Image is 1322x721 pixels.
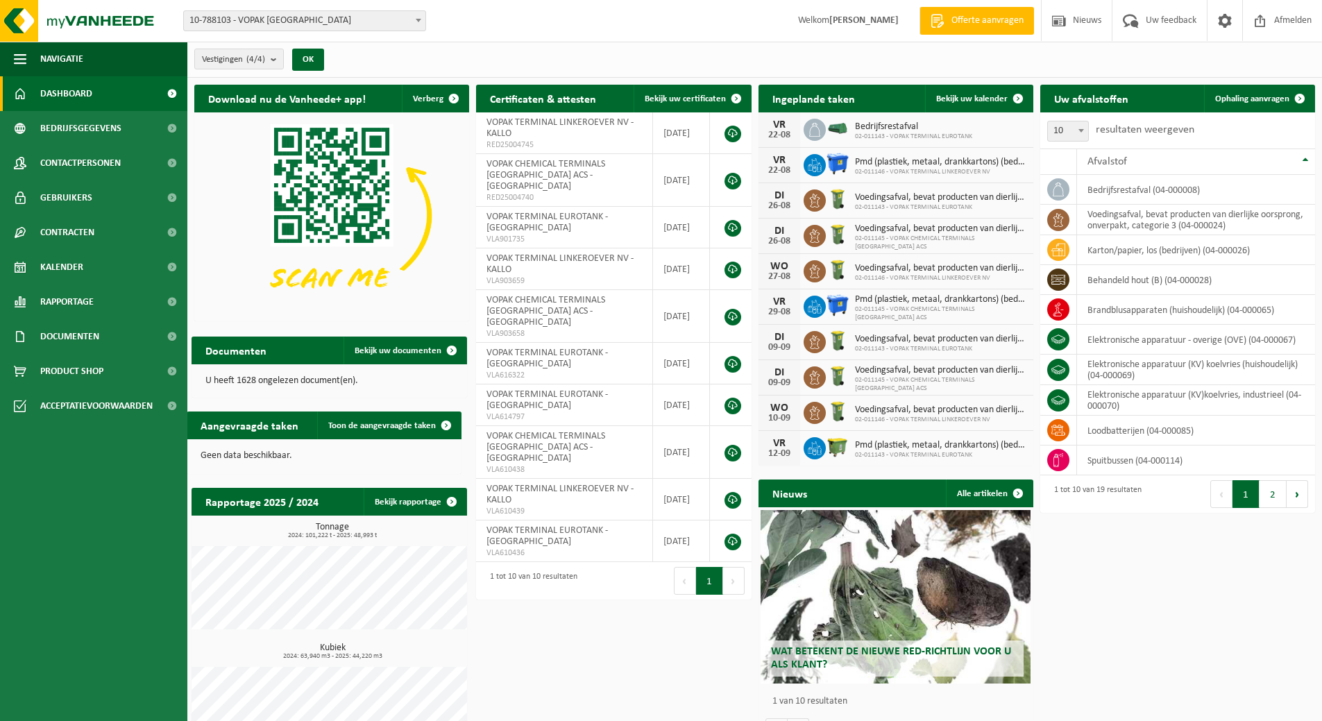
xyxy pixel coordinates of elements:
[486,159,605,192] span: VOPAK CHEMICAL TERMINALS [GEOGRAPHIC_DATA] ACS - [GEOGRAPHIC_DATA]
[765,367,793,378] div: DI
[40,250,83,285] span: Kalender
[1232,480,1260,508] button: 1
[1047,121,1089,142] span: 10
[201,451,448,461] p: Geen data beschikbaar.
[855,133,972,141] span: 02-011143 - VOPAK TERMINAL EUROTANK
[634,85,750,112] a: Bekijk uw certificaten
[674,567,696,595] button: Previous
[826,294,849,317] img: WB-1100-HPE-BE-01
[826,187,849,211] img: WB-0140-HPE-GN-50
[653,384,710,426] td: [DATE]
[1077,265,1315,295] td: behandeld hout (B) (04-000028)
[1077,235,1315,265] td: karton/papier, los (bedrijven) (04-000026)
[413,94,443,103] span: Verberg
[765,378,793,388] div: 09-09
[1040,85,1142,112] h2: Uw afvalstoffen
[486,525,608,547] span: VOPAK TERMINAL EUROTANK - [GEOGRAPHIC_DATA]
[765,307,793,317] div: 29-08
[765,296,793,307] div: VR
[826,258,849,282] img: WB-0140-HPE-GN-50
[826,400,849,423] img: WB-0140-HPE-GN-50
[355,346,441,355] span: Bekijk uw documenten
[855,365,1026,376] span: Voedingsafval, bevat producten van dierlijke oorsprong, onverpakt, categorie 3
[198,643,466,660] h3: Kubiek
[765,414,793,423] div: 10-09
[765,226,793,237] div: DI
[486,506,642,517] span: VLA610439
[696,567,723,595] button: 1
[1077,295,1315,325] td: brandblusapparaten (huishoudelijk) (04-000065)
[653,248,710,290] td: [DATE]
[198,653,466,660] span: 2024: 63,940 m3 - 2025: 44,220 m3
[645,94,726,103] span: Bekijk uw certificaten
[1077,325,1315,355] td: elektronische apparatuur - overige (OVE) (04-000067)
[855,235,1026,251] span: 02-011145 - VOPAK CHEMICAL TERMINALS [GEOGRAPHIC_DATA] ACS
[936,94,1008,103] span: Bekijk uw kalender
[292,49,324,71] button: OK
[855,263,1026,274] span: Voedingsafval, bevat producten van dierlijke oorsprong, onverpakt, categorie 3
[1077,175,1315,205] td: bedrijfsrestafval (04-000008)
[1260,480,1287,508] button: 2
[826,364,849,388] img: WB-0140-HPE-GN-50
[364,488,466,516] a: Bekijk rapportage
[765,261,793,272] div: WO
[765,449,793,459] div: 12-09
[653,426,710,479] td: [DATE]
[476,85,610,112] h2: Certificaten & attesten
[1287,480,1308,508] button: Next
[826,122,849,135] img: HK-XK-22-GN-00
[855,416,1026,424] span: 02-011146 - VOPAK TERMINAL LINKEROEVER NV
[40,285,94,319] span: Rapportage
[765,438,793,449] div: VR
[40,111,121,146] span: Bedrijfsgegevens
[486,253,634,275] span: VOPAK TERMINAL LINKEROEVER NV - KALLO
[925,85,1032,112] a: Bekijk uw kalender
[855,440,1026,451] span: Pmd (plastiek, metaal, drankkartons) (bedrijven)
[829,15,899,26] strong: [PERSON_NAME]
[855,223,1026,235] span: Voedingsafval, bevat producten van dierlijke oorsprong, onverpakt, categorie 3
[1077,416,1315,446] td: loodbatterijen (04-000085)
[1077,355,1315,385] td: elektronische apparatuur (KV) koelvries (huishoudelijk) (04-000069)
[184,11,425,31] span: 10-788103 - VOPAK BELGIUM
[765,155,793,166] div: VR
[402,85,468,112] button: Verberg
[765,343,793,353] div: 09-09
[192,488,332,515] h2: Rapportage 2025 / 2024
[194,112,469,319] img: Download de VHEPlus App
[1204,85,1314,112] a: Ophaling aanvragen
[486,389,608,411] span: VOPAK TERMINAL EUROTANK - [GEOGRAPHIC_DATA]
[653,112,710,154] td: [DATE]
[826,435,849,459] img: WB-1100-HPE-GN-50
[946,480,1032,507] a: Alle artikelen
[40,146,121,180] span: Contactpersonen
[202,49,265,70] span: Vestigingen
[723,567,745,595] button: Next
[855,345,1026,353] span: 02-011143 - VOPAK TERMINAL EUROTANK
[1087,156,1127,167] span: Afvalstof
[855,294,1026,305] span: Pmd (plastiek, metaal, drankkartons) (bedrijven)
[1210,480,1232,508] button: Previous
[759,480,821,507] h2: Nieuws
[198,532,466,539] span: 2024: 101,222 t - 2025: 48,993 t
[855,451,1026,459] span: 02-011143 - VOPAK TERMINAL EUROTANK
[826,329,849,353] img: WB-0140-HPE-GN-50
[1215,94,1289,103] span: Ophaling aanvragen
[1077,205,1315,235] td: voedingsafval, bevat producten van dierlijke oorsprong, onverpakt, categorie 3 (04-000024)
[772,697,1026,706] p: 1 van 10 resultaten
[855,192,1026,203] span: Voedingsafval, bevat producten van dierlijke oorsprong, onverpakt, categorie 3
[40,319,99,354] span: Documenten
[40,180,92,215] span: Gebruikers
[486,117,634,139] span: VOPAK TERMINAL LINKEROEVER NV - KALLO
[765,190,793,201] div: DI
[486,431,605,464] span: VOPAK CHEMICAL TERMINALS [GEOGRAPHIC_DATA] ACS - [GEOGRAPHIC_DATA]
[1077,446,1315,475] td: spuitbussen (04-000114)
[194,49,284,69] button: Vestigingen(4/4)
[771,646,1011,670] span: Wat betekent de nieuwe RED-richtlijn voor u als klant?
[653,343,710,384] td: [DATE]
[40,389,153,423] span: Acceptatievoorwaarden
[855,168,1026,176] span: 02-011146 - VOPAK TERMINAL LINKEROEVER NV
[486,212,608,233] span: VOPAK TERMINAL EUROTANK - [GEOGRAPHIC_DATA]
[486,548,642,559] span: VLA610436
[920,7,1034,35] a: Offerte aanvragen
[40,354,103,389] span: Product Shop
